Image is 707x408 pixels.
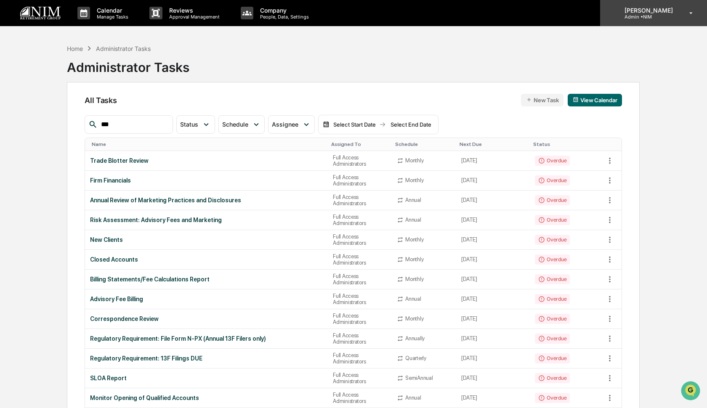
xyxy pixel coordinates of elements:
div: Overdue [535,353,570,363]
span: Assignee [272,121,298,128]
div: Toggle SortBy [331,141,388,147]
div: Overdue [535,156,570,166]
button: New Task [521,94,563,106]
div: Full Access Administrators [333,273,387,286]
div: Toggle SortBy [460,141,526,147]
td: [DATE] [456,230,530,250]
div: Overdue [535,314,570,324]
div: Start new chat [29,64,138,73]
div: Trade Blotter Review [90,157,323,164]
div: Toggle SortBy [395,141,453,147]
span: Pylon [84,143,102,149]
p: Approval Management [162,14,224,20]
span: Data Lookup [17,122,53,130]
div: Full Access Administrators [333,253,387,266]
span: Status [180,121,198,128]
div: Firm Financials [90,177,323,184]
button: View Calendar [568,94,622,106]
img: calendar [573,97,579,103]
div: Annual [405,217,421,223]
div: Overdue [535,334,570,344]
div: Toggle SortBy [533,141,601,147]
div: Closed Accounts [90,256,323,263]
div: Full Access Administrators [333,352,387,365]
p: Company [253,7,313,14]
div: Advisory Fee Billing [90,296,323,302]
p: People, Data, Settings [253,14,313,20]
div: 🖐️ [8,107,15,114]
div: Full Access Administrators [333,392,387,404]
div: Overdue [535,373,570,383]
div: Monthly [405,236,423,243]
img: 1746055101610-c473b297-6a78-478c-a979-82029cc54cd1 [8,64,24,79]
button: Start new chat [143,67,153,77]
div: Home [67,45,83,52]
div: Monthly [405,276,423,282]
p: [PERSON_NAME] [618,7,677,14]
div: Toggle SortBy [605,141,622,147]
div: Overdue [535,393,570,403]
div: Overdue [535,294,570,304]
a: 🖐️Preclearance [5,103,58,118]
div: Full Access Administrators [333,313,387,325]
img: arrow right [379,121,386,128]
td: [DATE] [456,151,530,171]
div: Annual [405,197,421,203]
div: Risk Assessment: Advisory Fees and Marketing [90,217,323,223]
td: [DATE] [456,210,530,230]
div: Overdue [535,274,570,284]
div: SLOA Report [90,375,323,382]
div: Monthly [405,315,423,322]
iframe: Open customer support [680,380,703,403]
div: Full Access Administrators [333,174,387,187]
a: 🗄️Attestations [58,103,108,118]
div: Monthly [405,256,423,262]
div: Toggle SortBy [92,141,324,147]
div: Select Start Date [331,121,377,128]
div: 🗄️ [61,107,68,114]
span: Schedule [222,121,248,128]
div: We're available if you need us! [29,73,106,79]
div: Annual [405,296,421,302]
div: Regulatory Requirement: 13F Filings DUE [90,355,323,362]
a: 🔎Data Lookup [5,119,56,134]
span: Attestations [69,106,104,114]
td: [DATE] [456,329,530,349]
img: calendar [323,121,330,128]
div: Full Access Administrators [333,233,387,246]
div: New Clients [90,236,323,243]
div: Administrator Tasks [96,45,151,52]
div: Regulatory Requirement: File Form N-PX (Annual 13F Filers only) [90,335,323,342]
p: Reviews [162,7,224,14]
div: Billing Statements/Fee Calculations Report [90,276,323,283]
div: Annual [405,395,421,401]
td: [DATE] [456,368,530,388]
td: [DATE] [456,289,530,309]
div: Administrator Tasks [67,53,189,75]
div: Full Access Administrators [333,214,387,226]
div: Overdue [535,254,570,265]
div: Quarterly [405,355,426,361]
td: [DATE] [456,250,530,270]
div: Monitor Opening of Qualified Accounts [90,395,323,401]
div: Annually [405,335,425,342]
div: Select End Date [388,121,434,128]
div: 🔎 [8,123,15,130]
p: Calendar [90,7,133,14]
td: [DATE] [456,309,530,329]
a: Powered byPylon [59,142,102,149]
div: Overdue [535,235,570,245]
td: [DATE] [456,171,530,191]
div: Correspondence Review [90,315,323,322]
div: Overdue [535,175,570,185]
img: logo [20,7,61,20]
div: Full Access Administrators [333,293,387,305]
div: Overdue [535,215,570,225]
div: Annual Review of Marketing Practices and Disclosures [90,197,323,204]
div: Overdue [535,195,570,205]
div: Full Access Administrators [333,154,387,167]
div: Monthly [405,157,423,164]
span: All Tasks [85,96,117,105]
p: Manage Tasks [90,14,133,20]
